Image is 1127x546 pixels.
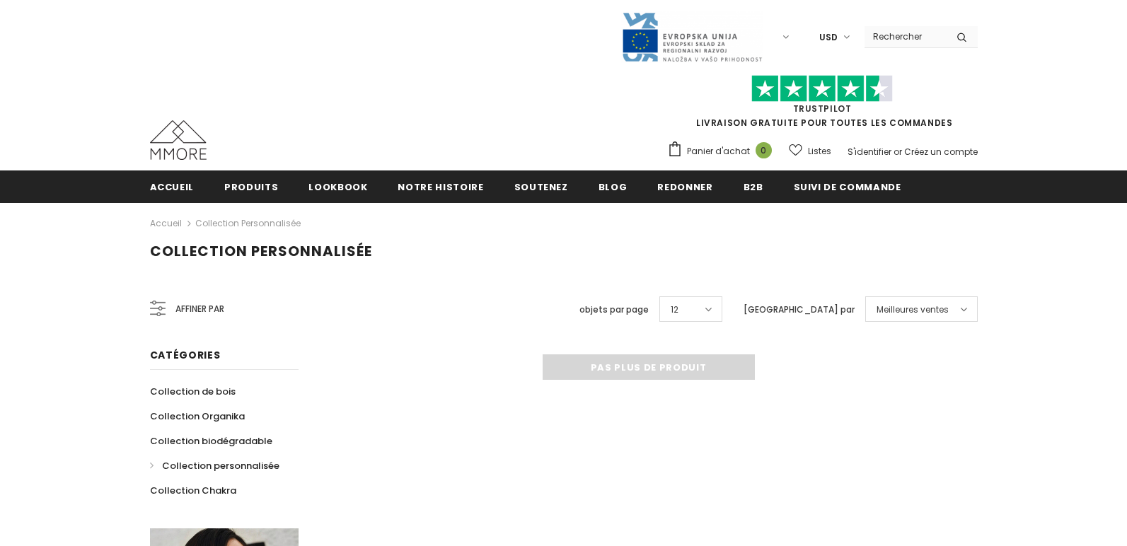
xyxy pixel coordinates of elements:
a: TrustPilot [793,103,852,115]
span: Listes [808,144,831,158]
a: S'identifier [848,146,891,158]
a: Créez un compte [904,146,978,158]
a: Collection biodégradable [150,429,272,453]
a: Collection personnalisée [150,453,279,478]
span: Notre histoire [398,180,483,194]
a: Suivi de commande [794,170,901,202]
a: Collection de bois [150,379,236,404]
a: Panier d'achat 0 [667,141,779,162]
span: Lookbook [308,180,367,194]
label: objets par page [579,303,649,317]
img: Cas MMORE [150,120,207,160]
span: Collection personnalisée [150,241,372,261]
a: Blog [599,170,628,202]
a: Accueil [150,170,195,202]
a: Notre histoire [398,170,483,202]
span: B2B [744,180,763,194]
span: Produits [224,180,278,194]
span: USD [819,30,838,45]
span: Panier d'achat [687,144,750,158]
span: Collection personnalisée [162,459,279,472]
span: Collection biodégradable [150,434,272,448]
span: Suivi de commande [794,180,901,194]
a: Collection personnalisée [195,217,301,229]
a: Collection Organika [150,404,245,429]
label: [GEOGRAPHIC_DATA] par [744,303,855,317]
span: Catégories [150,348,221,362]
img: Faites confiance aux étoiles pilotes [751,75,893,103]
span: soutenez [514,180,568,194]
span: or [894,146,902,158]
input: Search Site [865,26,946,47]
a: Javni Razpis [621,30,763,42]
a: Listes [789,139,831,163]
span: Accueil [150,180,195,194]
span: Collection de bois [150,385,236,398]
a: Produits [224,170,278,202]
a: Collection Chakra [150,478,236,503]
img: Javni Razpis [621,11,763,63]
a: Accueil [150,215,182,232]
a: Redonner [657,170,712,202]
span: Meilleures ventes [877,303,949,317]
span: Collection Organika [150,409,245,423]
span: 12 [671,303,678,317]
span: Blog [599,180,628,194]
a: B2B [744,170,763,202]
span: LIVRAISON GRATUITE POUR TOUTES LES COMMANDES [667,81,978,129]
a: soutenez [514,170,568,202]
span: Affiner par [175,301,224,317]
span: Redonner [657,180,712,194]
a: Lookbook [308,170,367,202]
span: Collection Chakra [150,484,236,497]
span: 0 [756,142,772,158]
